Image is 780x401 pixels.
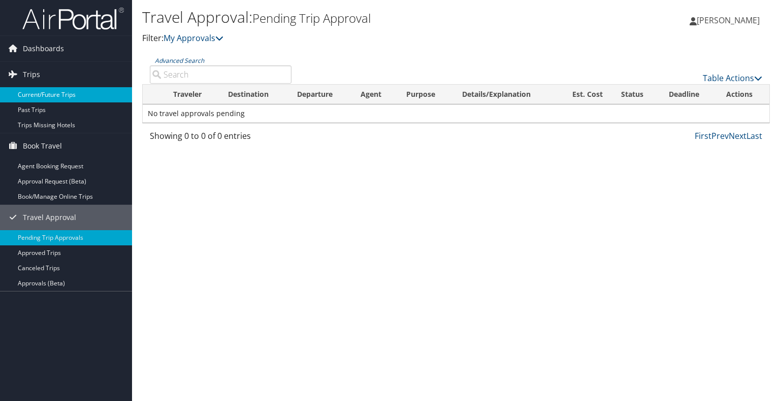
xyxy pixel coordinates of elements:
[23,205,76,230] span: Travel Approval
[453,85,555,104] th: Details/Explanation
[690,5,770,35] a: [PERSON_NAME]
[143,104,769,123] td: No travel approvals pending
[660,85,717,104] th: Deadline: activate to sort column descending
[555,85,612,104] th: Est. Cost: activate to sort column ascending
[703,72,762,84] a: Table Actions
[142,7,561,28] h1: Travel Approval:
[711,130,729,141] a: Prev
[351,85,397,104] th: Agent
[717,85,769,104] th: Actions
[697,15,760,26] span: [PERSON_NAME]
[155,56,204,65] a: Advanced Search
[695,130,711,141] a: First
[164,32,223,44] a: My Approvals
[252,10,371,26] small: Pending Trip Approval
[22,7,124,30] img: airportal-logo.png
[23,36,64,61] span: Dashboards
[164,85,219,104] th: Traveler: activate to sort column ascending
[150,130,291,147] div: Showing 0 to 0 of 0 entries
[23,62,40,87] span: Trips
[612,85,660,104] th: Status: activate to sort column ascending
[397,85,452,104] th: Purpose
[746,130,762,141] a: Last
[150,65,291,84] input: Advanced Search
[288,85,351,104] th: Departure: activate to sort column ascending
[142,32,561,45] p: Filter:
[219,85,288,104] th: Destination: activate to sort column ascending
[23,133,62,159] span: Book Travel
[729,130,746,141] a: Next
